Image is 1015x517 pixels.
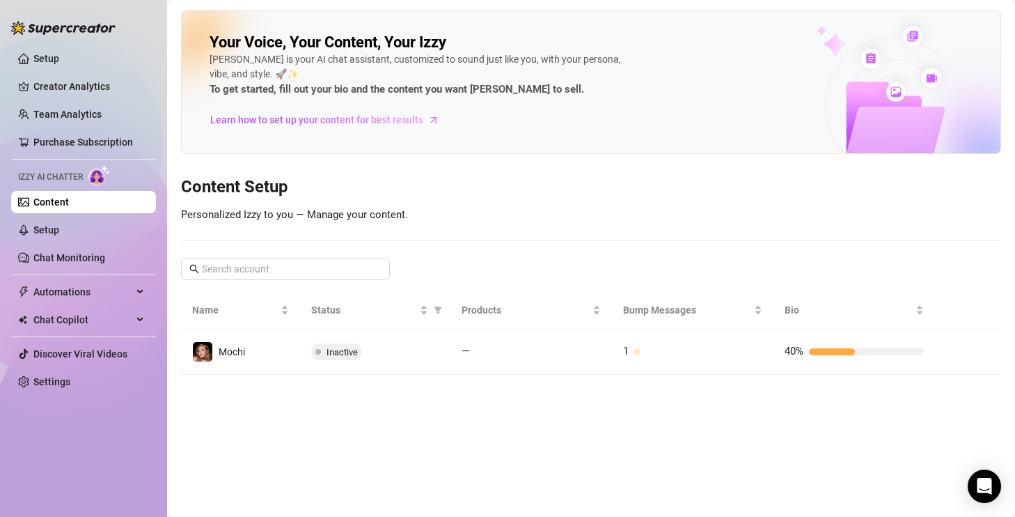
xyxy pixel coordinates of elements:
span: — [462,345,470,357]
span: Bio [785,302,913,318]
span: Inactive [326,347,358,357]
a: Settings [33,376,70,387]
strong: To get started, fill out your bio and the content you want [PERSON_NAME] to sell. [210,83,584,95]
span: 40% [785,345,803,357]
a: Team Analytics [33,109,102,120]
h3: Content Setup [181,176,1001,199]
span: search [189,264,199,274]
span: thunderbolt [18,286,29,298]
a: Setup [33,224,59,236]
div: [PERSON_NAME] is your AI chat assistant, customized to sound just like you, with your persona, vi... [210,52,627,98]
span: 1 [623,345,629,357]
span: arrow-right [427,113,441,127]
span: Automations [33,281,132,303]
img: Chat Copilot [18,315,27,325]
a: Content [33,196,69,208]
span: Bump Messages [623,302,751,318]
th: Bump Messages [612,291,773,330]
img: logo-BBDzfeDw.svg [11,21,116,35]
h2: Your Voice, Your Content, Your Izzy [210,33,446,52]
th: Name [181,291,300,330]
a: Discover Viral Videos [33,348,127,360]
span: Personalized Izzy to you — Manage your content. [181,208,408,221]
span: Products [462,302,590,318]
span: Learn how to set up your content for best results [210,112,423,128]
span: Chat Copilot [33,309,132,331]
div: Open Intercom Messenger [968,470,1001,503]
th: Bio [773,291,935,330]
a: Purchase Subscription [33,137,133,148]
a: Learn how to set up your content for best results [210,109,450,131]
span: filter [431,300,445,321]
a: Creator Analytics [33,75,145,98]
th: Status [300,291,450,330]
span: Status [311,302,417,318]
img: ai-chatter-content-library-cLFOSyPT.png [785,11,1000,153]
img: AI Chatter [88,165,110,185]
span: Izzy AI Chatter [18,171,83,184]
span: Mochi [219,346,245,357]
img: Mochi [193,342,212,362]
span: Name [192,302,278,318]
span: filter [434,306,442,314]
a: Setup [33,53,59,64]
th: Products [450,291,612,330]
input: Search account [202,261,370,277]
a: Chat Monitoring [33,252,105,263]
